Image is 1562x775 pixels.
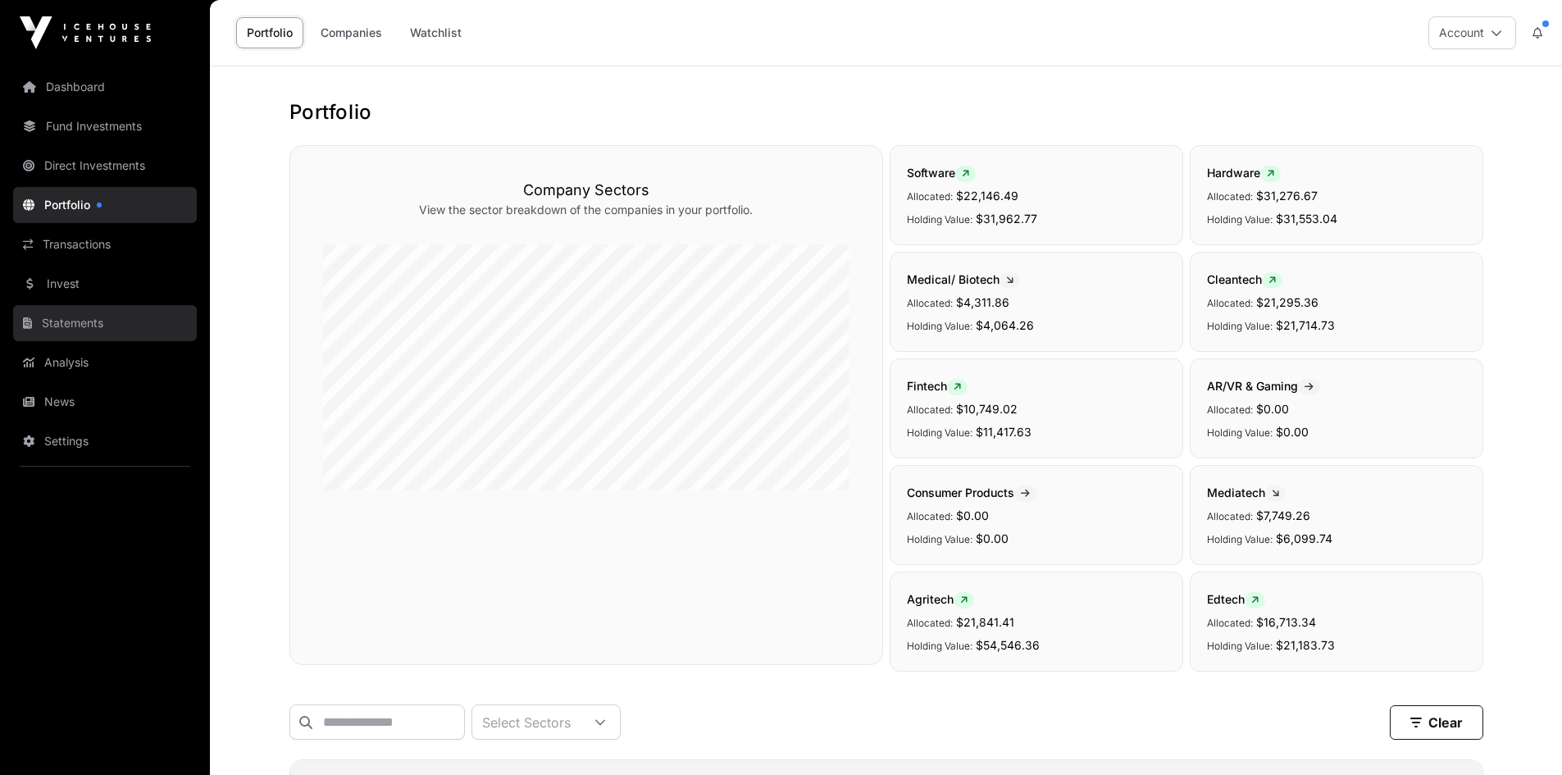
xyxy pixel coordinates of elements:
span: Holding Value: [1207,640,1273,652]
span: Allocated: [1207,403,1253,416]
iframe: Chat Widget [1480,696,1562,775]
span: Allocated: [1207,190,1253,203]
span: $21,714.73 [1276,318,1335,332]
span: $21,295.36 [1256,295,1318,309]
a: Analysis [13,344,197,381]
span: $31,553.04 [1276,212,1337,226]
span: Holding Value: [1207,320,1273,332]
button: Clear [1390,705,1483,740]
span: Holding Value: [907,426,972,439]
span: Allocated: [1207,510,1253,522]
span: Allocated: [907,403,953,416]
span: Cleantech [1207,272,1282,286]
a: Transactions [13,226,197,262]
span: $16,713.34 [1256,615,1316,629]
a: Portfolio [236,17,303,48]
span: Allocated: [1207,617,1253,629]
span: Holding Value: [1207,426,1273,439]
img: Icehouse Ventures Logo [20,16,151,49]
span: Allocated: [1207,297,1253,309]
span: Holding Value: [907,213,972,226]
span: $6,099.74 [1276,531,1332,545]
span: Mediatech [1207,486,1286,499]
span: $10,749.02 [956,402,1018,416]
a: News [13,384,197,420]
div: Select Sectors [472,705,581,739]
span: AR/VR & Gaming [1207,379,1320,393]
span: $31,962.77 [976,212,1037,226]
span: $4,064.26 [976,318,1034,332]
span: Software [907,166,976,180]
span: $0.00 [956,508,989,522]
span: Agritech [907,592,974,606]
span: Holding Value: [1207,533,1273,545]
a: Fund Investments [13,108,197,144]
h1: Portfolio [289,99,1483,125]
span: Medical/ Biotech [907,272,1020,286]
a: Watchlist [399,17,472,48]
span: $31,276.67 [1256,189,1318,203]
span: $54,546.36 [976,638,1040,652]
span: Allocated: [907,510,953,522]
a: Statements [13,305,197,341]
span: $7,749.26 [1256,508,1310,522]
a: Portfolio [13,187,197,223]
span: $0.00 [1256,402,1289,416]
p: View the sector breakdown of the companies in your portfolio. [323,202,849,218]
span: $0.00 [1276,425,1309,439]
span: Hardware [1207,166,1281,180]
span: Fintech [907,379,968,393]
span: Allocated: [907,190,953,203]
span: $11,417.63 [976,425,1031,439]
span: Holding Value: [907,533,972,545]
span: Holding Value: [1207,213,1273,226]
span: $0.00 [976,531,1009,545]
span: Allocated: [907,617,953,629]
a: Companies [310,17,393,48]
a: Invest [13,266,197,302]
a: Direct Investments [13,148,197,184]
button: Account [1428,16,1516,49]
span: $22,146.49 [956,189,1018,203]
span: $21,183.73 [1276,638,1335,652]
a: Settings [13,423,197,459]
span: Holding Value: [907,640,972,652]
h3: Company Sectors [323,179,849,202]
a: Dashboard [13,69,197,105]
span: Allocated: [907,297,953,309]
span: $21,841.41 [956,615,1014,629]
span: Holding Value: [907,320,972,332]
span: Consumer Products [907,486,1036,499]
span: Edtech [1207,592,1265,606]
span: $4,311.86 [956,295,1009,309]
